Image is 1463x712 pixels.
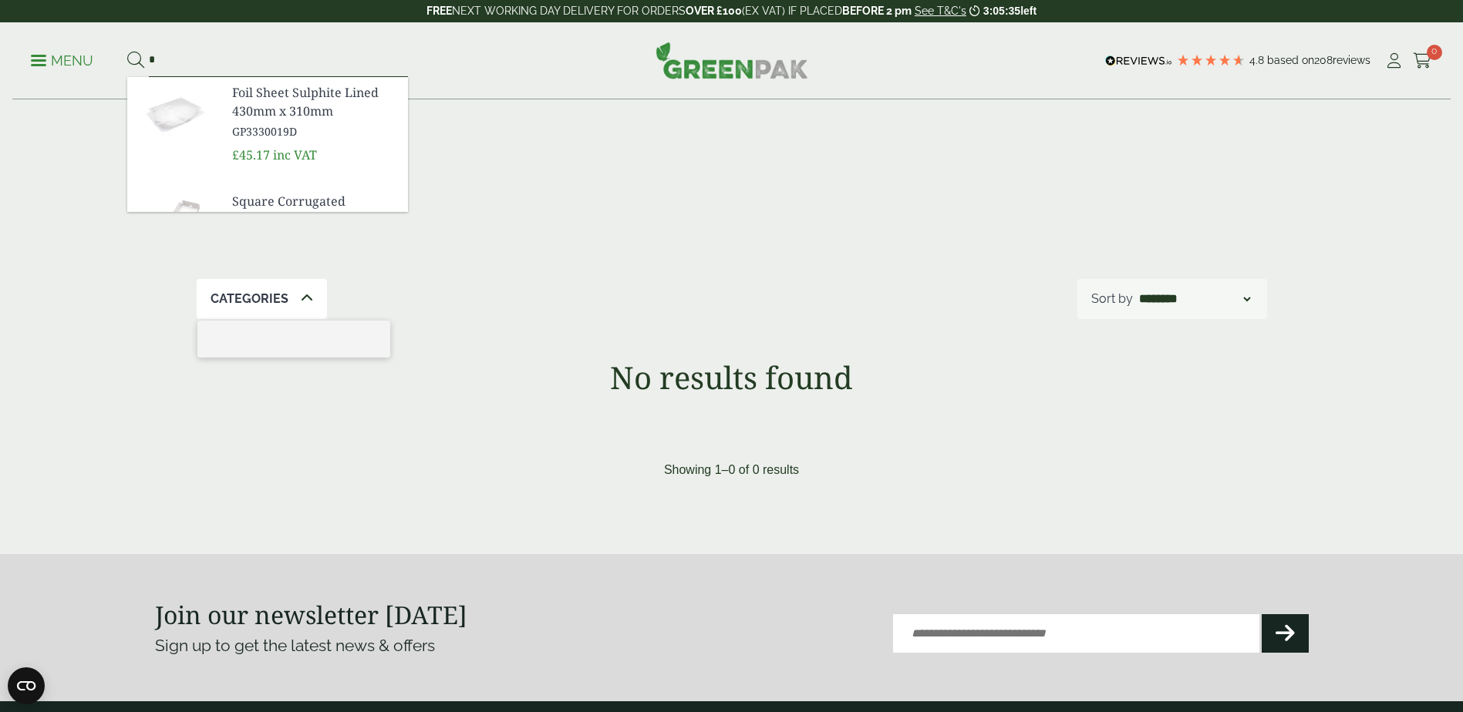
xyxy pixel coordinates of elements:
[1267,54,1314,66] span: Based on
[197,154,732,199] h1: Shop
[915,5,966,17] a: See T&C's
[127,77,220,151] img: GP3330019D
[686,5,742,17] strong: OVER £100
[211,290,288,308] p: Categories
[232,83,396,120] span: Foil Sheet Sulphite Lined 430mm x 310mm
[232,146,270,163] span: £45.17
[232,192,396,267] a: Square Corrugated Newsprint Fish and Chip Box
[155,359,1309,396] h1: No results found
[155,598,467,631] strong: Join our newsletter [DATE]
[1427,45,1442,60] span: 0
[1136,290,1253,308] select: Shop order
[426,5,452,17] strong: FREE
[656,42,808,79] img: GreenPak Supplies
[232,123,396,139] span: GP3330019D
[1091,290,1133,308] p: Sort by
[1249,54,1267,66] span: 4.8
[1020,5,1037,17] span: left
[31,52,93,67] a: Menu
[1105,55,1172,66] img: REVIEWS.io
[8,667,45,704] button: Open CMP widget
[31,52,93,70] p: Menu
[842,5,912,17] strong: BEFORE 2 pm
[983,5,1020,17] span: 3:05:35
[1413,53,1432,69] i: Cart
[1314,54,1333,66] span: 208
[1176,53,1246,67] div: 4.79 Stars
[232,83,396,139] a: Foil Sheet Sulphite Lined 430mm x 310mm GP3330019D
[1333,54,1370,66] span: reviews
[1384,53,1404,69] i: My Account
[273,146,317,163] span: inc VAT
[664,461,799,479] p: Showing 1–0 of 0 results
[232,192,396,247] span: Square Corrugated Newsprint Fish and Chip Box
[127,186,220,260] img: GP2520069
[155,633,674,658] p: Sign up to get the latest news & offers
[1413,49,1432,72] a: 0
